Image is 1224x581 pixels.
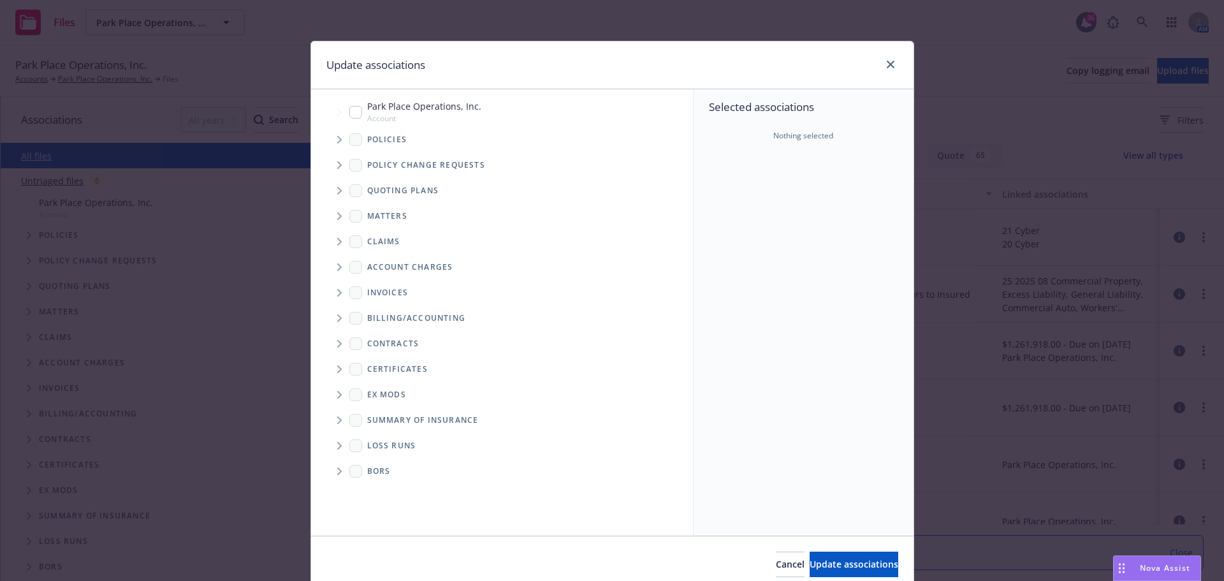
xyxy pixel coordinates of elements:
div: Folder Tree Example [311,305,693,484]
button: Update associations [810,552,898,577]
button: Nova Assist [1113,555,1201,581]
span: Park Place Operations, Inc. [367,99,481,113]
div: Drag to move [1114,556,1130,580]
span: Policies [367,136,407,143]
span: Invoices [367,289,409,297]
div: Tree Example [311,97,693,305]
span: Update associations [810,558,898,570]
span: BORs [367,467,391,475]
span: Loss Runs [367,442,416,450]
a: close [883,57,898,72]
button: Cancel [776,552,805,577]
span: Cancel [776,558,805,570]
span: Selected associations [709,99,898,115]
span: Nova Assist [1140,563,1190,573]
span: Certificates [367,365,428,373]
span: Billing/Accounting [367,314,466,322]
span: Quoting plans [367,187,439,195]
span: Contracts [367,340,419,348]
span: Policy change requests [367,161,485,169]
span: Matters [367,212,407,220]
span: Claims [367,238,400,246]
span: Account charges [367,263,453,271]
span: Summary of insurance [367,416,479,424]
span: Ex Mods [367,391,406,399]
h1: Update associations [326,57,425,73]
span: Nothing selected [773,130,833,142]
span: Account [367,113,481,124]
